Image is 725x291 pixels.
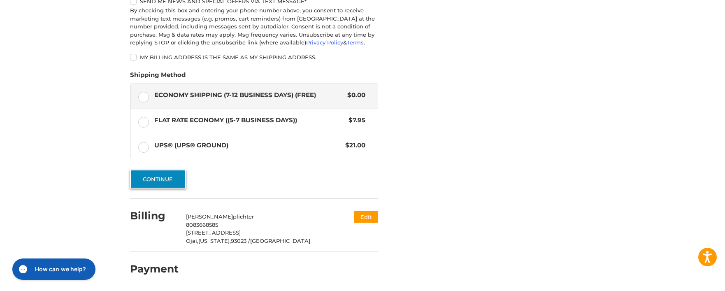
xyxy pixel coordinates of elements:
span: UPS® (UPS® Ground) [154,141,342,150]
span: [PERSON_NAME] [186,213,233,220]
label: My billing address is the same as my shipping address. [130,54,378,61]
span: $21.00 [342,141,366,150]
span: [US_STATE], [198,237,231,244]
h2: Payment [130,263,179,275]
span: Flat Rate Economy ((5-7 Business Days)) [154,116,345,125]
button: Edit [354,211,378,223]
span: $0.00 [344,91,366,100]
iframe: Gorgias live chat messenger [8,256,98,283]
button: Continue [130,170,186,189]
iframe: Google Customer Reviews [657,269,725,291]
legend: Shipping Method [130,70,186,84]
span: 93023 / [231,237,250,244]
span: $7.95 [345,116,366,125]
span: Ojai, [186,237,198,244]
a: Terms [347,39,364,46]
a: Privacy Policy [306,39,343,46]
span: [GEOGRAPHIC_DATA] [250,237,310,244]
span: Economy Shipping (7-12 Business Days) (Free) [154,91,344,100]
div: By checking this box and entering your phone number above, you consent to receive marketing text ... [130,7,378,47]
span: 8083668585 [186,221,218,228]
span: plichter [233,213,254,220]
span: [STREET_ADDRESS] [186,229,241,236]
h2: Billing [130,210,178,222]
